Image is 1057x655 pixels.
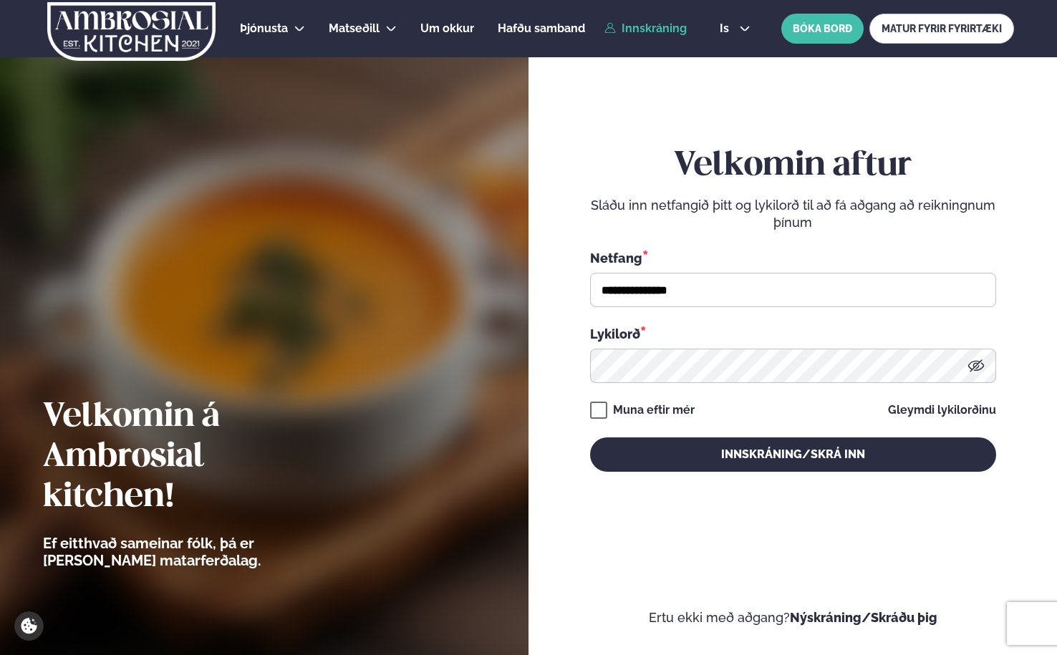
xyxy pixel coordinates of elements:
[43,535,340,569] p: Ef eitthvað sameinar fólk, þá er [PERSON_NAME] matarferðalag.
[329,21,380,35] span: Matseðill
[590,437,996,472] button: Innskráning/Skrá inn
[420,20,474,37] a: Um okkur
[240,20,288,37] a: Þjónusta
[46,2,217,61] img: logo
[720,23,733,34] span: is
[869,14,1014,44] a: MATUR FYRIR FYRIRTÆKI
[420,21,474,35] span: Um okkur
[571,609,1014,626] p: Ertu ekki með aðgang?
[329,20,380,37] a: Matseðill
[43,397,340,518] h2: Velkomin á Ambrosial kitchen!
[498,21,585,35] span: Hafðu samband
[14,611,44,641] a: Cookie settings
[604,22,687,35] a: Innskráning
[240,21,288,35] span: Þjónusta
[590,146,996,186] h2: Velkomin aftur
[790,610,937,625] a: Nýskráning/Skráðu þig
[590,197,996,231] p: Sláðu inn netfangið þitt og lykilorð til að fá aðgang að reikningnum þínum
[590,248,996,267] div: Netfang
[888,404,996,416] a: Gleymdi lykilorðinu
[781,14,864,44] button: BÓKA BORÐ
[708,23,762,34] button: is
[590,324,996,343] div: Lykilorð
[498,20,585,37] a: Hafðu samband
